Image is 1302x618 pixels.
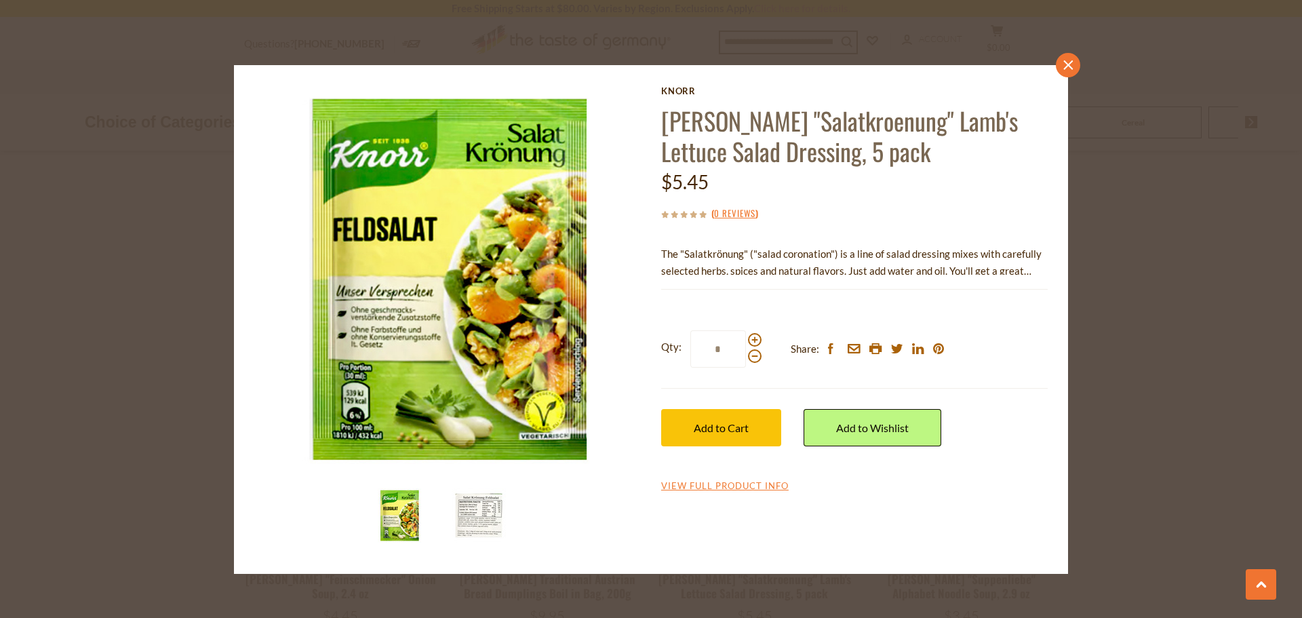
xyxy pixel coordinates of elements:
[791,341,819,358] span: Share:
[661,85,1048,96] a: Knorr
[694,421,749,434] span: Add to Cart
[372,488,427,543] img: Knorr "Salatkroenung" Lamb's Lettuce Salad Dressing, 5 pack
[661,409,781,446] button: Add to Cart
[661,480,789,493] a: View Full Product Info
[714,206,755,221] a: 0 Reviews
[254,85,642,473] img: Knorr "Salatkroenung" Lamb's Lettuce Salad Dressing, 5 pack
[661,339,682,355] strong: Qty:
[690,330,746,368] input: Qty:
[711,206,758,220] span: ( )
[661,246,1048,279] p: The "Salatkrönung" ("salad coronation") is a line of salad dressing mixes with carefully selected...
[452,488,506,543] img: Knorr "Salatkroenung" Lamb's Lettuce Salad Dressing, 5 pack
[661,170,709,193] span: $5.45
[661,102,1018,169] a: [PERSON_NAME] "Salatkroenung" Lamb's Lettuce Salad Dressing, 5 pack
[804,409,941,446] a: Add to Wishlist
